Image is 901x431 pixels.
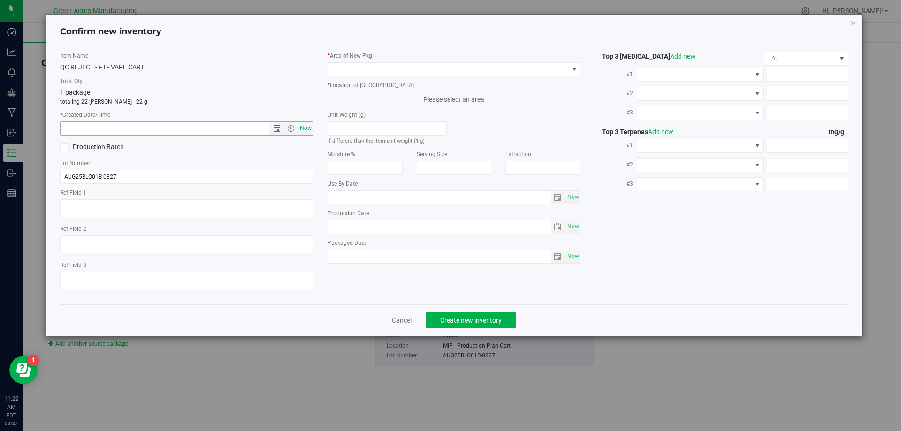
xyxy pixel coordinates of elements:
[565,220,580,234] span: select
[648,128,673,136] a: Add new
[28,355,39,366] iframe: Resource center unread badge
[595,128,673,136] span: Top 3 Terpenes
[565,220,581,234] span: Set Current date
[595,104,637,121] label: #3
[328,111,447,119] label: Unit Weight (g)
[670,53,695,60] a: Add new
[60,52,313,60] label: Item Name
[565,191,580,204] span: select
[60,98,313,106] p: totaling 22 [PERSON_NAME] | 22 g
[60,62,313,72] div: QC REJECT - FT - VAPE CART
[60,77,313,85] label: Total Qty
[764,52,836,65] span: %
[60,159,313,167] label: Lot Number
[60,89,90,96] span: 1 package
[440,317,502,324] span: Create new inventory
[60,26,161,38] h4: Confirm new inventory
[565,250,580,263] span: select
[60,142,180,152] label: Production Batch
[283,125,298,132] span: Open the time view
[595,175,637,192] label: #3
[595,66,637,83] label: #1
[60,261,313,269] label: Ref Field 3
[392,316,412,325] a: Cancel
[328,180,581,188] label: Use By Date
[595,53,695,60] span: Top 3 [MEDICAL_DATA]
[328,81,581,90] label: Location of [GEOGRAPHIC_DATA]
[60,111,313,119] label: Created Date/Time
[328,209,581,218] label: Production Date
[417,150,492,159] label: Serving Size
[565,250,581,263] span: Set Current date
[505,150,580,159] label: Extraction
[595,156,637,173] label: #2
[328,150,403,159] label: Moisture %
[269,125,285,132] span: Open the date view
[595,137,637,154] label: #1
[328,92,581,106] span: Please select an area
[298,121,313,135] span: Set Current date
[565,190,581,204] span: Set Current date
[60,189,313,197] label: Ref Field 1
[328,52,581,60] label: Area of New Pkg
[551,250,565,263] span: select
[829,128,848,136] span: mg/g
[60,225,313,233] label: Ref Field 2
[595,85,637,102] label: #2
[551,191,565,204] span: select
[9,356,38,384] iframe: Resource center
[426,312,516,328] button: Create new inventory
[551,220,565,234] span: select
[328,138,425,144] small: If different than the item unit weight (1 g)
[328,239,581,247] label: Packaged Date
